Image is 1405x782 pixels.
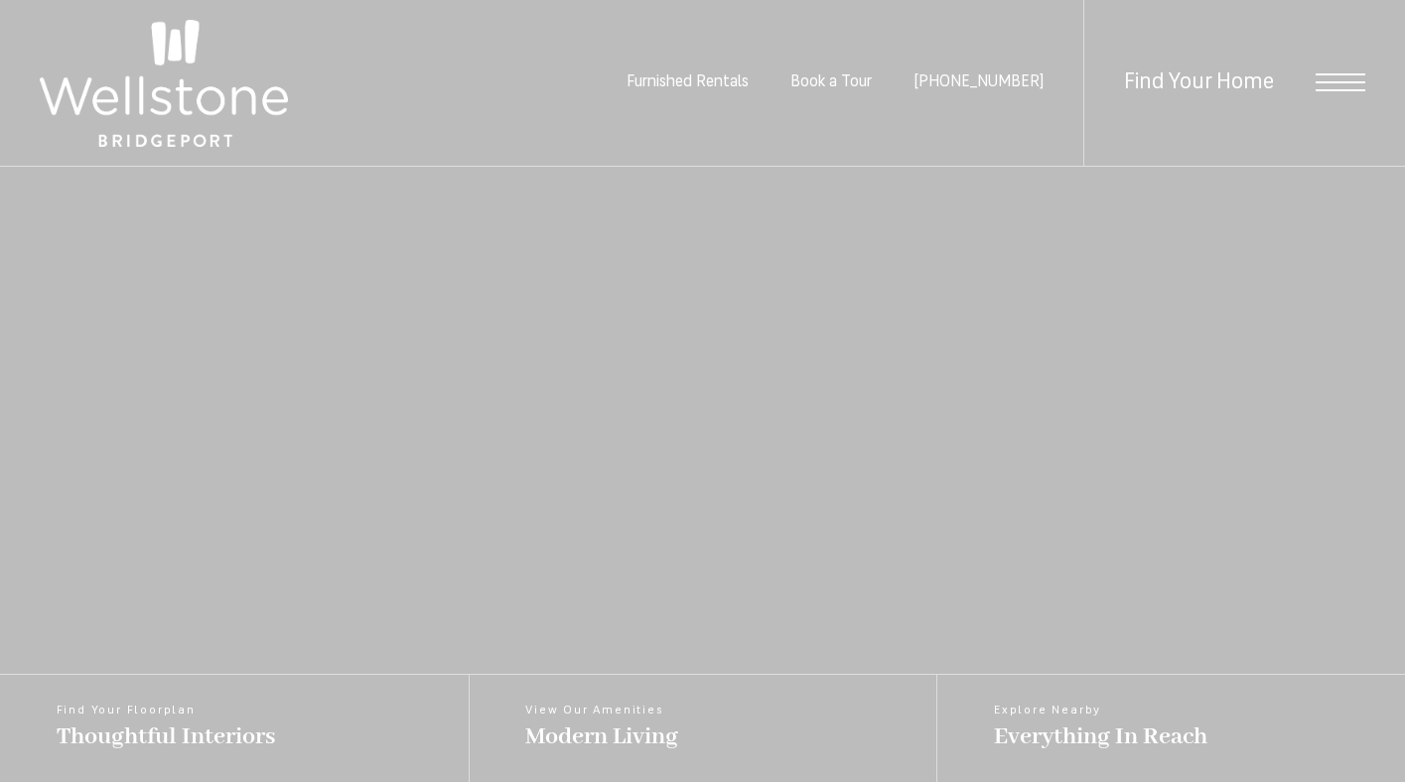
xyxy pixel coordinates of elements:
[994,705,1207,717] span: Explore Nearby
[936,675,1405,782] a: Explore Nearby
[469,675,937,782] a: View Our Amenities
[1124,71,1274,94] a: Find Your Home
[1316,73,1365,91] button: Open Menu
[627,74,749,90] a: Furnished Rentals
[913,74,1044,90] a: Call Us at (253) 642-8681
[57,721,275,752] span: Thoughtful Interiors
[913,74,1044,90] span: [PHONE_NUMBER]
[57,705,275,717] span: Find Your Floorplan
[790,74,872,90] a: Book a Tour
[525,721,678,752] span: Modern Living
[40,20,288,147] img: Wellstone
[525,705,678,717] span: View Our Amenities
[994,721,1207,752] span: Everything In Reach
